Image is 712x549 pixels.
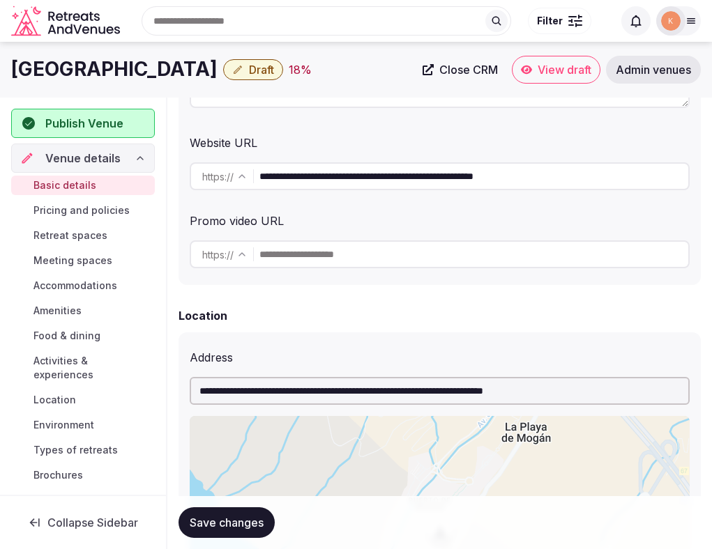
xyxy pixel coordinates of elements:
span: Types of retreats [33,443,118,457]
button: Draft [223,59,283,80]
a: Types of retreats [11,440,155,460]
a: Visit the homepage [11,6,123,37]
a: Pricing and policies [11,201,155,220]
svg: Retreats and Venues company logo [11,6,123,37]
span: Retreat spaces [33,229,107,242]
a: Retreat spaces [11,226,155,245]
a: Amenities [11,301,155,320]
a: Meeting spaces [11,251,155,270]
a: Environment [11,415,155,435]
span: Close CRM [439,63,498,77]
span: Admin venues [616,63,691,77]
div: Website URL [190,129,690,151]
div: 18 % [289,61,312,78]
button: Collapse Sidebar [11,507,155,538]
span: Meeting spaces [33,254,112,268]
button: Filter [528,8,591,34]
span: Draft [249,63,274,77]
a: Brochures [11,465,155,485]
span: Save changes [190,516,264,529]
a: Accommodations [11,276,155,295]
span: Collapse Sidebar [47,516,138,529]
a: Basic details [11,176,155,195]
a: Location [11,390,155,410]
span: Accommodations [33,279,117,293]
span: Location [33,393,76,407]
div: Promo video URL [190,207,690,229]
span: View draft [538,63,591,77]
button: Save changes [179,507,275,538]
span: Food & dining [33,329,100,343]
span: Brochures [33,468,83,482]
span: Publish Venue [45,115,123,132]
img: katsabado [661,11,681,31]
span: Pricing and policies [33,203,130,217]
span: Basic details [33,178,96,192]
a: Admin venues [606,56,701,84]
span: Environment [33,418,94,432]
button: Publish Venue [11,109,155,138]
span: Venue details [45,150,121,167]
a: View draft [512,56,600,84]
a: Activities & experiences [11,351,155,385]
div: Address [190,343,690,366]
a: Ownership [11,493,155,523]
button: 18% [289,61,312,78]
span: Activities & experiences [33,354,149,382]
h2: Location [179,307,227,324]
h1: [GEOGRAPHIC_DATA] [11,56,218,83]
span: Filter [537,14,563,28]
span: Amenities [33,304,82,318]
a: Close CRM [414,56,506,84]
a: Food & dining [11,326,155,346]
